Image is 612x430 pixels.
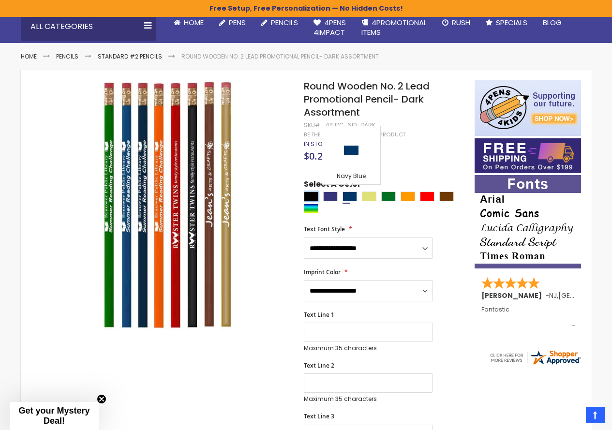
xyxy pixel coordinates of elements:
[304,311,334,319] span: Text Line 1
[304,412,334,420] span: Text Line 3
[304,204,318,213] div: Assorted
[304,179,361,192] span: Select A Color
[362,192,376,201] div: Gold
[18,406,90,426] span: Get your Mystery Deal!
[10,402,99,430] div: Get your Mystery Deal!Close teaser
[304,225,345,233] span: Text Font Style
[489,360,582,368] a: 4pens.com certificate URL
[211,12,254,33] a: Pens
[166,12,211,33] a: Home
[97,394,106,404] button: Close teaser
[543,17,562,28] span: Blog
[401,192,415,201] div: Orange
[439,192,454,201] div: Brown
[21,12,156,41] div: All Categories
[478,12,535,33] a: Specials
[354,12,434,44] a: 4PROMOTIONALITEMS
[323,192,338,201] div: Royal Blue
[475,175,581,268] img: font-personalization-examples
[184,17,204,28] span: Home
[343,192,357,201] div: Navy Blue
[326,121,375,129] div: 4PHPC-610-DARK
[304,131,405,138] a: Be the first to review this product
[325,172,378,182] div: Navy Blue
[535,12,569,33] a: Blog
[434,12,478,33] a: Rush
[21,52,37,60] a: Home
[304,192,318,201] div: Black
[254,12,306,33] a: Pencils
[496,17,527,28] span: Specials
[304,121,322,129] strong: SKU
[381,192,396,201] div: Green
[586,407,605,423] a: Top
[304,268,341,276] span: Imprint Color
[452,17,470,28] span: Rush
[98,52,162,60] a: Standard #2 Pencils
[304,395,433,403] p: Maximum 35 characters
[361,17,427,37] span: 4PROMOTIONAL ITEMS
[313,17,346,37] span: 4Pens 4impact
[304,149,328,163] span: $0.23
[549,291,557,300] span: NJ
[181,53,379,60] li: Round Wooden No. 2 Lead Promotional Pencil- Dark Assortment
[489,349,582,366] img: 4pens.com widget logo
[229,17,246,28] span: Pens
[304,344,433,352] p: Maximum 35 characters
[304,140,330,148] span: In stock
[40,79,291,330] img: Round Wooden No. 2 Lead Promotional Pencil- Dark Assortment
[420,192,434,201] div: Red
[56,52,78,60] a: Pencils
[304,79,430,119] span: Round Wooden No. 2 Lead Promotional Pencil- Dark Assortment
[306,12,354,44] a: 4Pens4impact
[304,140,330,148] div: Availability
[475,80,581,136] img: 4pens 4 kids
[304,361,334,370] span: Text Line 2
[481,306,575,327] div: Fantastic
[481,291,545,300] span: [PERSON_NAME]
[271,17,298,28] span: Pencils
[475,138,581,173] img: Free shipping on orders over $199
